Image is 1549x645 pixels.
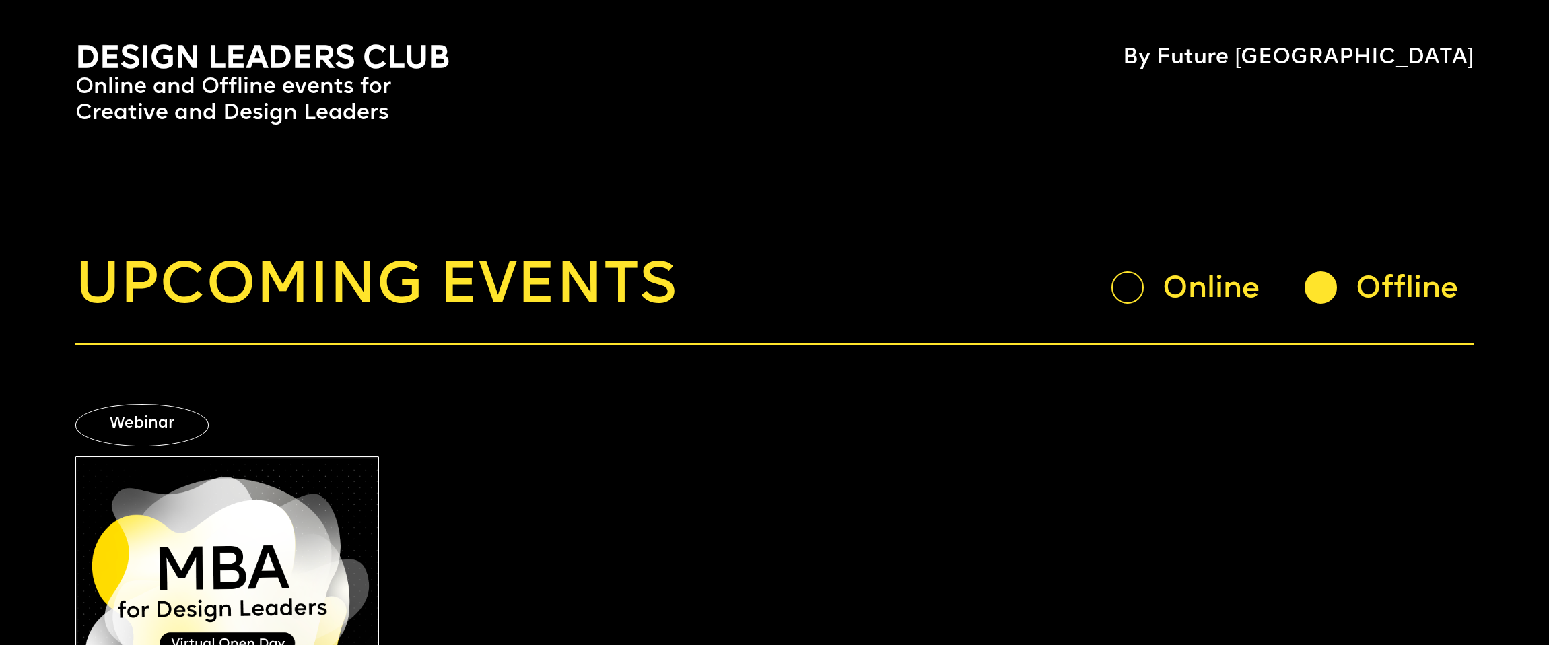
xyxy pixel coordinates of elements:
[1123,45,1474,71] h4: By Future [GEOGRAPHIC_DATA]
[75,252,677,323] h2: Upcoming events
[75,404,209,446] div: Webinar
[75,45,462,75] h1: Design Leaders Club
[75,75,462,127] p: Online and Offline events for Creative and Design Leaders
[1356,271,1474,309] div: Offline
[1163,271,1280,309] div: Online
